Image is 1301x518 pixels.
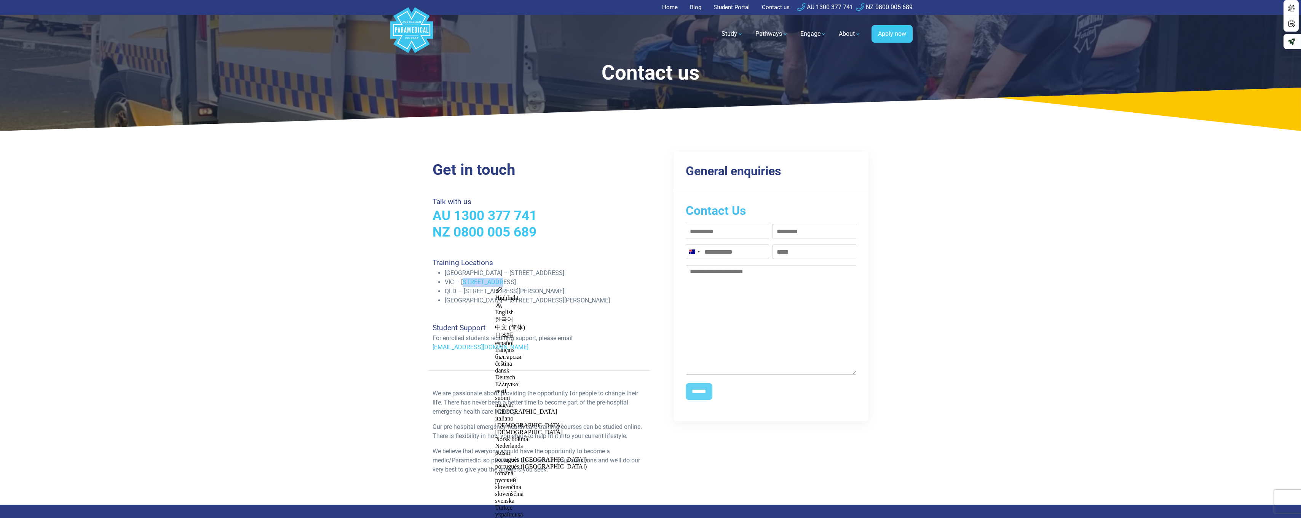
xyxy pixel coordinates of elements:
h4: Training Locations [433,258,646,267]
h4: Talk with us [433,197,646,206]
a: NZ 0800 005 689 [856,3,913,11]
h2: Contact Us [686,203,857,218]
div: français [495,347,587,353]
a: Engage [796,23,831,45]
h2: Get in touch [433,161,646,179]
a: Study [717,23,748,45]
div: 한국어 [495,316,587,324]
h1: Contact us [454,61,847,85]
div: Ελληνικά [495,381,587,388]
div: русский [495,477,587,484]
p: Our pre-hospital emergency health care training courses can be studied online. There is flexibili... [433,422,646,441]
div: dansk [495,367,587,374]
div: português ([GEOGRAPHIC_DATA]) [495,456,587,463]
li: [GEOGRAPHIC_DATA] – [STREET_ADDRESS] [445,269,646,278]
div: English [495,309,587,316]
div: svenska [495,497,587,504]
div: български [495,353,587,360]
a: Apply now [872,25,913,43]
a: AU 1300 377 741 [797,3,853,11]
div: 中文 (简体) [495,324,587,332]
div: Nederlands [495,443,587,449]
div: 日本語 [495,332,587,340]
div: Norsk bokmål [495,436,587,443]
a: [EMAIL_ADDRESS][DOMAIN_NAME] [433,344,528,351]
div: eesti [495,388,587,395]
li: QLD – [STREET_ADDRESS][PERSON_NAME] [445,287,646,296]
div: українська [495,511,587,518]
div: čeština [495,360,587,367]
a: AU 1300 377 741 [433,208,537,224]
div: português ([GEOGRAPHIC_DATA]) [495,463,587,470]
a: Australian Paramedical College [389,15,434,53]
p: We are passionate about providing the opportunity for people to change their life. There has neve... [433,389,646,416]
a: NZ 0800 005 689 [433,224,536,240]
div: suomi [495,395,587,401]
a: Pathways [751,23,793,45]
div: [DEMOGRAPHIC_DATA] [495,429,587,436]
div: Highlight [495,294,587,301]
div: magyar [495,401,587,408]
div: [DEMOGRAPHIC_DATA] [495,422,587,429]
div: español [495,340,587,347]
li: [GEOGRAPHIC_DATA] – [STREET_ADDRESS][PERSON_NAME] [445,296,646,305]
div: slovenčina [495,484,587,491]
div: [GEOGRAPHIC_DATA] [495,408,587,415]
div: Türkçe [495,504,587,511]
li: VIC – [STREET_ADDRESS] [445,278,646,287]
div: slovenščina [495,491,587,497]
a: About [834,23,865,45]
div: polski [495,449,587,456]
p: We believe that everyone should have the opportunity to become a medic/Paramedic, so please call ... [433,447,646,474]
h3: General enquiries [686,164,857,178]
button: Selected country [686,245,702,259]
div: română [495,470,587,477]
h4: Student Support [433,323,646,332]
div: italiano [495,415,587,422]
div: Deutsch [495,374,587,381]
p: For enrolled students requiring support, please email [433,334,646,343]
